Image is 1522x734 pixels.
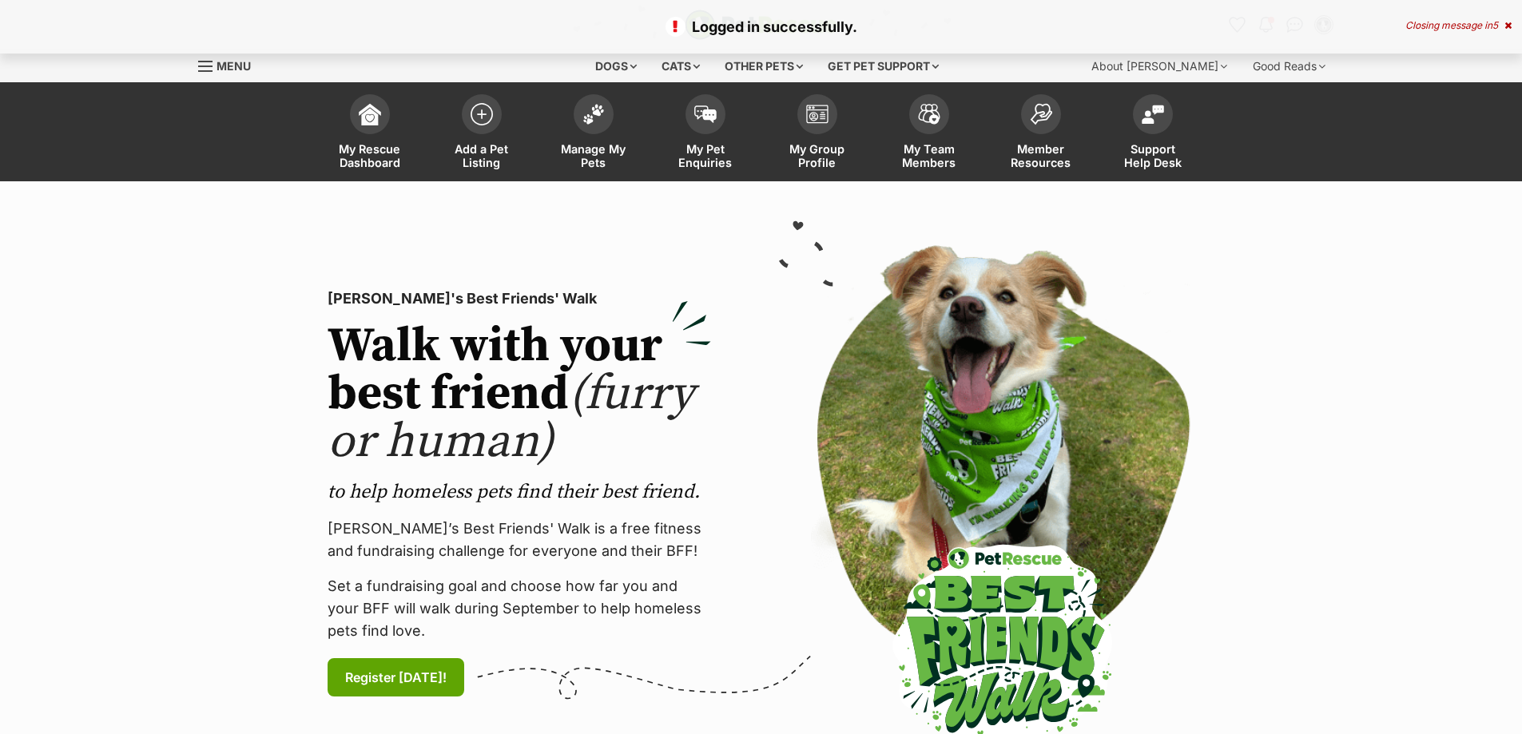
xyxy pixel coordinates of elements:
[426,86,538,181] a: Add a Pet Listing
[582,104,605,125] img: manage-my-pets-icon-02211641906a0b7f246fdf0571729dbe1e7629f14944591b6c1af311fb30b64b.svg
[538,86,650,181] a: Manage My Pets
[781,142,853,169] span: My Group Profile
[1242,50,1337,82] div: Good Reads
[345,668,447,687] span: Register [DATE]!
[1097,86,1209,181] a: Support Help Desk
[670,142,741,169] span: My Pet Enquiries
[328,518,711,562] p: [PERSON_NAME]’s Best Friends' Walk is a free fitness and fundraising challenge for everyone and t...
[650,50,711,82] div: Cats
[328,288,711,310] p: [PERSON_NAME]'s Best Friends' Walk
[873,86,985,181] a: My Team Members
[328,575,711,642] p: Set a fundraising goal and choose how far you and your BFF will walk during September to help hom...
[359,103,381,125] img: dashboard-icon-eb2f2d2d3e046f16d808141f083e7271f6b2e854fb5c12c21221c1fb7104beca.svg
[328,364,694,472] span: (furry or human)
[334,142,406,169] span: My Rescue Dashboard
[713,50,814,82] div: Other pets
[328,323,711,466] h2: Walk with your best friend
[918,104,940,125] img: team-members-icon-5396bd8760b3fe7c0b43da4ab00e1e3bb1a5d9ba89233759b79545d2d3fc5d0d.svg
[1005,142,1077,169] span: Member Resources
[198,50,262,79] a: Menu
[328,658,464,696] a: Register [DATE]!
[584,50,648,82] div: Dogs
[985,86,1097,181] a: Member Resources
[314,86,426,181] a: My Rescue Dashboard
[806,105,829,124] img: group-profile-icon-3fa3cf56718a62981997c0bc7e787c4b2cf8bcc04b72c1350f741eb67cf2f40e.svg
[1080,50,1238,82] div: About [PERSON_NAME]
[558,142,630,169] span: Manage My Pets
[1142,105,1164,124] img: help-desk-icon-fdf02630f3aa405de69fd3d07c3f3aa587a6932b1a1747fa1d2bba05be0121f9.svg
[694,105,717,123] img: pet-enquiries-icon-7e3ad2cf08bfb03b45e93fb7055b45f3efa6380592205ae92323e6603595dc1f.svg
[328,479,711,505] p: to help homeless pets find their best friend.
[446,142,518,169] span: Add a Pet Listing
[650,86,761,181] a: My Pet Enquiries
[893,142,965,169] span: My Team Members
[817,50,950,82] div: Get pet support
[217,59,251,73] span: Menu
[1030,103,1052,125] img: member-resources-icon-8e73f808a243e03378d46382f2149f9095a855e16c252ad45f914b54edf8863c.svg
[1117,142,1189,169] span: Support Help Desk
[761,86,873,181] a: My Group Profile
[471,103,493,125] img: add-pet-listing-icon-0afa8454b4691262ce3f59096e99ab1cd57d4a30225e0717b998d2c9b9846f56.svg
